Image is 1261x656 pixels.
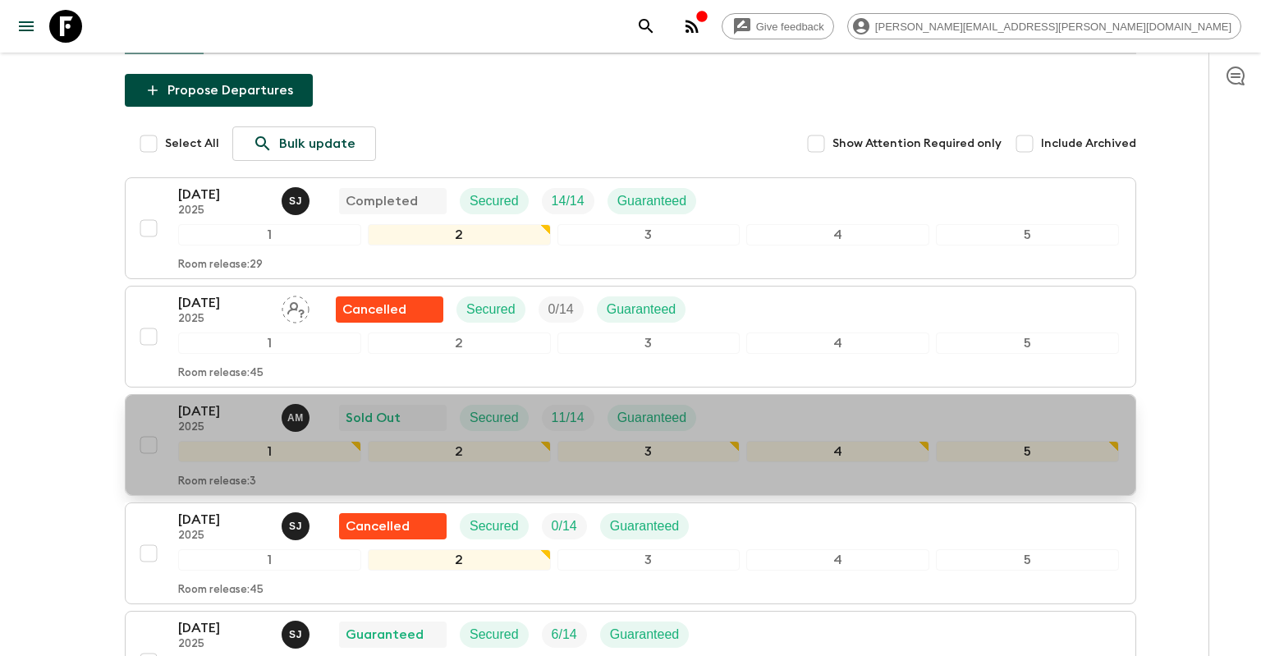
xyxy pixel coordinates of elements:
[339,513,447,539] div: Flash Pack cancellation
[548,300,574,319] p: 0 / 14
[847,13,1241,39] div: [PERSON_NAME][EMAIL_ADDRESS][PERSON_NAME][DOMAIN_NAME]
[282,409,313,422] span: Ana Margarida Moura
[1041,135,1136,152] span: Include Archived
[460,513,529,539] div: Secured
[282,512,313,540] button: SJ
[368,224,551,245] div: 2
[470,191,519,211] p: Secured
[282,192,313,205] span: Sónia Justo
[282,626,313,639] span: Sónia Justo
[936,224,1119,245] div: 5
[746,549,929,571] div: 4
[178,204,268,218] p: 2025
[178,259,263,272] p: Room release: 29
[178,367,264,380] p: Room release: 45
[466,300,516,319] p: Secured
[178,401,268,421] p: [DATE]
[747,21,833,33] span: Give feedback
[125,74,313,107] button: Propose Departures
[165,135,219,152] span: Select All
[125,394,1136,496] button: [DATE]2025Ana Margarida MouraSold OutSecuredTrip FillGuaranteed12345Room release:3
[10,10,43,43] button: menu
[279,134,355,154] p: Bulk update
[552,625,577,645] p: 6 / 14
[125,502,1136,604] button: [DATE]2025Sónia JustoFlash Pack cancellationSecuredTrip FillGuaranteed12345Room release:45
[552,191,585,211] p: 14 / 14
[610,625,680,645] p: Guaranteed
[125,286,1136,388] button: [DATE]2025Assign pack leaderFlash Pack cancellationSecuredTrip FillGuaranteed12345Room release:45
[542,188,594,214] div: Trip Fill
[722,13,834,39] a: Give feedback
[460,188,529,214] div: Secured
[746,224,929,245] div: 4
[617,191,687,211] p: Guaranteed
[287,411,304,424] p: A M
[557,549,741,571] div: 3
[460,622,529,648] div: Secured
[282,300,310,314] span: Assign pack leader
[470,516,519,536] p: Secured
[542,622,587,648] div: Trip Fill
[542,513,587,539] div: Trip Fill
[936,549,1119,571] div: 5
[460,405,529,431] div: Secured
[936,333,1119,354] div: 5
[178,224,361,245] div: 1
[746,333,929,354] div: 4
[866,21,1240,33] span: [PERSON_NAME][EMAIL_ADDRESS][PERSON_NAME][DOMAIN_NAME]
[178,530,268,543] p: 2025
[178,510,268,530] p: [DATE]
[125,177,1136,279] button: [DATE]2025Sónia JustoCompletedSecuredTrip FillGuaranteed12345Room release:29
[178,293,268,313] p: [DATE]
[282,621,313,649] button: SJ
[557,333,741,354] div: 3
[557,224,741,245] div: 3
[178,638,268,651] p: 2025
[368,441,551,462] div: 2
[832,135,1002,152] span: Show Attention Required only
[552,516,577,536] p: 0 / 14
[346,516,410,536] p: Cancelled
[178,549,361,571] div: 1
[617,408,687,428] p: Guaranteed
[178,584,264,597] p: Room release: 45
[346,408,401,428] p: Sold Out
[610,516,680,536] p: Guaranteed
[178,475,256,489] p: Room release: 3
[936,441,1119,462] div: 5
[282,404,313,432] button: AM
[289,628,302,641] p: S J
[746,441,929,462] div: 4
[342,300,406,319] p: Cancelled
[470,625,519,645] p: Secured
[178,185,268,204] p: [DATE]
[552,408,585,428] p: 11 / 14
[178,313,268,326] p: 2025
[346,625,424,645] p: Guaranteed
[456,296,525,323] div: Secured
[470,408,519,428] p: Secured
[368,333,551,354] div: 2
[336,296,443,323] div: Flash Pack cancellation
[630,10,663,43] button: search adventures
[289,520,302,533] p: S J
[178,421,268,434] p: 2025
[539,296,584,323] div: Trip Fill
[232,126,376,161] a: Bulk update
[282,517,313,530] span: Sónia Justo
[542,405,594,431] div: Trip Fill
[368,549,551,571] div: 2
[607,300,676,319] p: Guaranteed
[178,333,361,354] div: 1
[346,191,418,211] p: Completed
[557,441,741,462] div: 3
[178,441,361,462] div: 1
[178,618,268,638] p: [DATE]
